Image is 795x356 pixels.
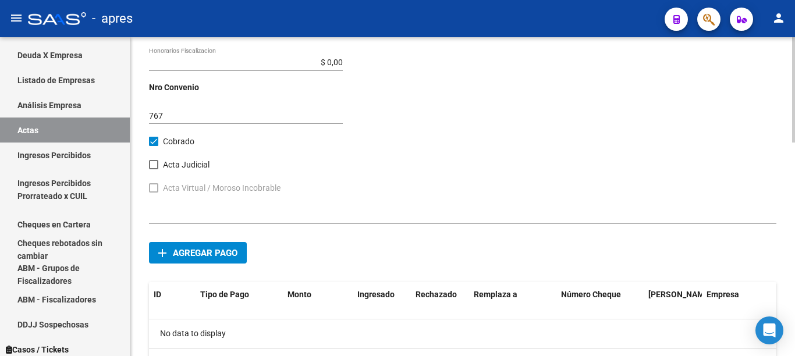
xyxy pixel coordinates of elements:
datatable-header-cell: Ingresado [353,282,411,321]
span: - apres [92,6,133,31]
mat-icon: add [155,246,169,260]
div: Open Intercom Messenger [755,316,783,344]
datatable-header-cell: Número Cheque [556,282,644,321]
button: Agregar pago [149,242,247,264]
span: Casos / Tickets [6,343,69,356]
span: Monto [288,290,311,299]
span: Ingresado [357,290,395,299]
datatable-header-cell: Remplaza a [469,282,556,321]
datatable-header-cell: Tipo de Pago [196,282,283,321]
span: Acta Judicial [163,158,210,172]
span: [PERSON_NAME] [648,290,711,299]
mat-icon: menu [9,11,23,25]
datatable-header-cell: Fecha Valor [644,282,702,321]
span: Agregar pago [173,248,237,258]
p: Nro Convenio [149,81,237,94]
span: Número Cheque [561,290,621,299]
datatable-header-cell: ID [149,282,196,321]
mat-icon: person [772,11,786,25]
span: Empresa [707,290,739,299]
datatable-header-cell: Empresa [702,282,789,321]
span: Remplaza a [474,290,517,299]
span: ID [154,290,161,299]
datatable-header-cell: Monto [283,282,353,321]
datatable-header-cell: Rechazado [411,282,469,321]
span: Acta Virtual / Moroso Incobrable [163,181,281,195]
span: Rechazado [416,290,457,299]
span: Cobrado [163,134,194,148]
span: Tipo de Pago [200,290,249,299]
div: No data to display [149,319,776,348]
